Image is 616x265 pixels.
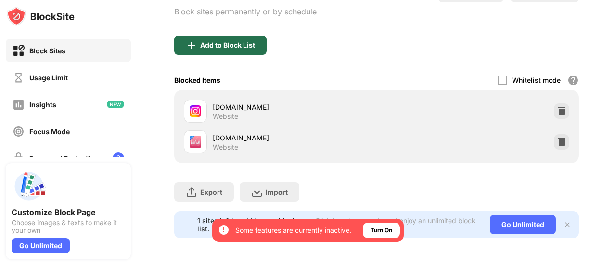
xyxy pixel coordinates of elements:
[512,76,561,84] div: Whitelist mode
[13,45,25,57] img: block-on.svg
[213,112,238,121] div: Website
[174,7,317,16] div: Block sites permanently or by schedule
[213,133,377,143] div: [DOMAIN_NAME]
[13,99,25,111] img: insights-off.svg
[197,216,306,233] div: 1 sites left to add to your block list.
[200,188,222,196] div: Export
[490,215,556,234] div: Go Unlimited
[7,7,75,26] img: logo-blocksite.svg
[218,224,230,236] img: error-circle-white.svg
[29,47,65,55] div: Block Sites
[12,207,125,217] div: Customize Block Page
[12,219,125,234] div: Choose images & texts to make it your own
[213,143,238,151] div: Website
[29,154,99,163] div: Password Protection
[371,226,392,235] div: Turn On
[29,127,70,136] div: Focus Mode
[113,152,124,164] img: lock-menu.svg
[12,238,70,253] div: Go Unlimited
[13,72,25,84] img: time-usage-off.svg
[107,101,124,108] img: new-icon.svg
[564,221,571,228] img: x-button.svg
[213,102,377,112] div: [DOMAIN_NAME]
[29,101,56,109] div: Insights
[190,105,201,117] img: favicons
[190,136,201,148] img: favicons
[13,152,25,164] img: password-protection-off.svg
[13,126,25,138] img: focus-off.svg
[12,169,46,203] img: push-custom-page.svg
[312,216,478,233] div: Click here to upgrade and enjoy an unlimited block list.
[200,41,255,49] div: Add to Block List
[266,188,288,196] div: Import
[235,226,351,235] div: Some features are currently inactive.
[174,76,220,84] div: Blocked Items
[29,74,68,82] div: Usage Limit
